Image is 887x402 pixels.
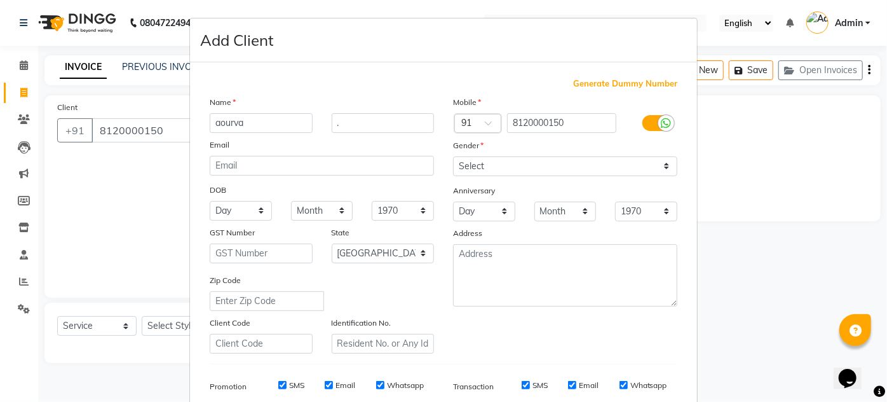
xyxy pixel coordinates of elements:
label: State [332,227,350,239]
label: Mobile [453,97,481,108]
label: Identification No. [332,317,391,329]
label: Anniversary [453,185,495,197]
input: Email [210,156,434,176]
span: Generate Dummy Number [573,78,677,90]
input: Mobile [507,113,617,133]
input: Last Name [332,113,435,133]
label: Client Code [210,317,250,329]
label: Whatsapp [630,380,667,391]
label: Email [579,380,599,391]
label: Email [210,139,229,151]
input: First Name [210,113,313,133]
label: Email [335,380,355,391]
input: Enter Zip Code [210,291,324,311]
label: Address [453,228,482,239]
iframe: chat widget [834,351,874,389]
label: Transaction [453,381,494,392]
input: Client Code [210,334,313,354]
label: GST Number [210,227,255,239]
label: Gender [453,140,484,151]
label: SMS [289,380,304,391]
label: Promotion [210,381,247,392]
label: SMS [532,380,548,391]
label: Name [210,97,236,108]
label: Whatsapp [387,380,424,391]
label: Zip Code [210,275,241,286]
input: GST Number [210,244,313,263]
label: DOB [210,184,226,196]
input: Resident No. or Any Id [332,334,435,354]
h4: Add Client [200,29,273,52]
